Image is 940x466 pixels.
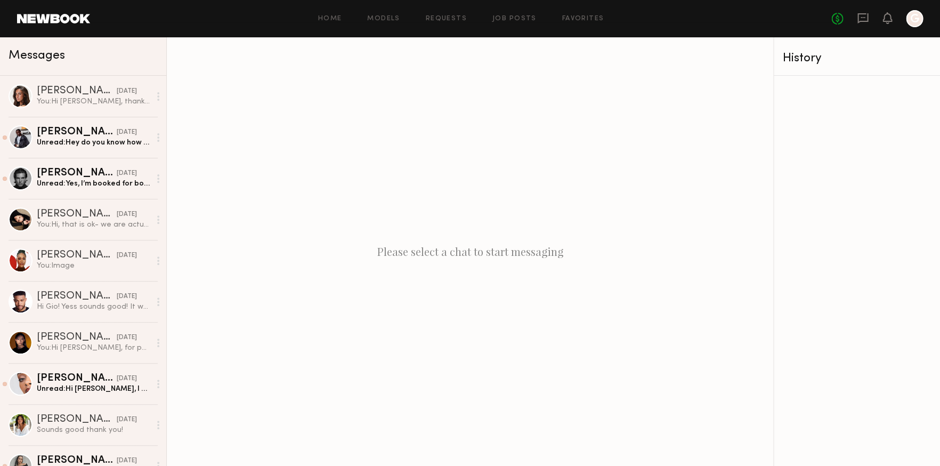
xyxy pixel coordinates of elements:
div: You: Hi [PERSON_NAME], thanks for your reply, appreciated, so I spoke with the client and they ar... [37,97,150,107]
div: You: Hi, that is ok- we are actually at [PERSON_NAME][GEOGRAPHIC_DATA], there is a starbucks righ... [37,220,150,230]
div: [DATE] [117,415,137,425]
div: [PERSON_NAME] [37,291,117,302]
div: [PERSON_NAME] [37,332,117,343]
a: Favorites [562,15,604,22]
a: Job Posts [492,15,537,22]
div: [PERSON_NAME] [37,373,117,384]
div: [PERSON_NAME] [37,86,117,97]
div: [PERSON_NAME] [37,414,117,425]
div: [PERSON_NAME] [37,455,117,466]
div: [DATE] [117,168,137,179]
div: History [782,52,931,65]
div: [DATE] [117,333,137,343]
div: You: Hi [PERSON_NAME], for parking, the best thing is is to check the link provided for the locat... [37,343,150,353]
div: [PERSON_NAME] [37,250,117,261]
a: Home [318,15,342,22]
div: Unread: Hi [PERSON_NAME], I hope all is well. I am interested and available. My current size is m... [37,384,150,394]
div: Hi Gio! Yess sounds good! It was great shooting with you. Looking forward to working in the future [37,302,150,312]
a: Models [367,15,400,22]
a: G [906,10,923,27]
div: You: Image [37,261,150,271]
div: [DATE] [117,292,137,302]
div: [DATE] [117,86,137,97]
a: Requests [426,15,467,22]
div: Sounds good thank you! [37,425,150,435]
div: [DATE] [117,374,137,384]
div: [DATE] [117,456,137,466]
div: [DATE] [117,127,137,138]
div: [DATE] [117,210,137,220]
div: [PERSON_NAME] [37,127,117,138]
div: [PERSON_NAME] [37,168,117,179]
div: Unread: Hey do you know how to get in the front door ? I’m calling the FD studio through the screen [37,138,150,148]
div: [PERSON_NAME] [37,209,117,220]
div: [DATE] [117,251,137,261]
div: Please select a chat to start messaging [167,37,773,466]
div: Unread: Yes, I’m booked for both days. I can bring some shoes as well yes. Thank you and see you ... [37,179,150,189]
span: Messages [9,50,65,62]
